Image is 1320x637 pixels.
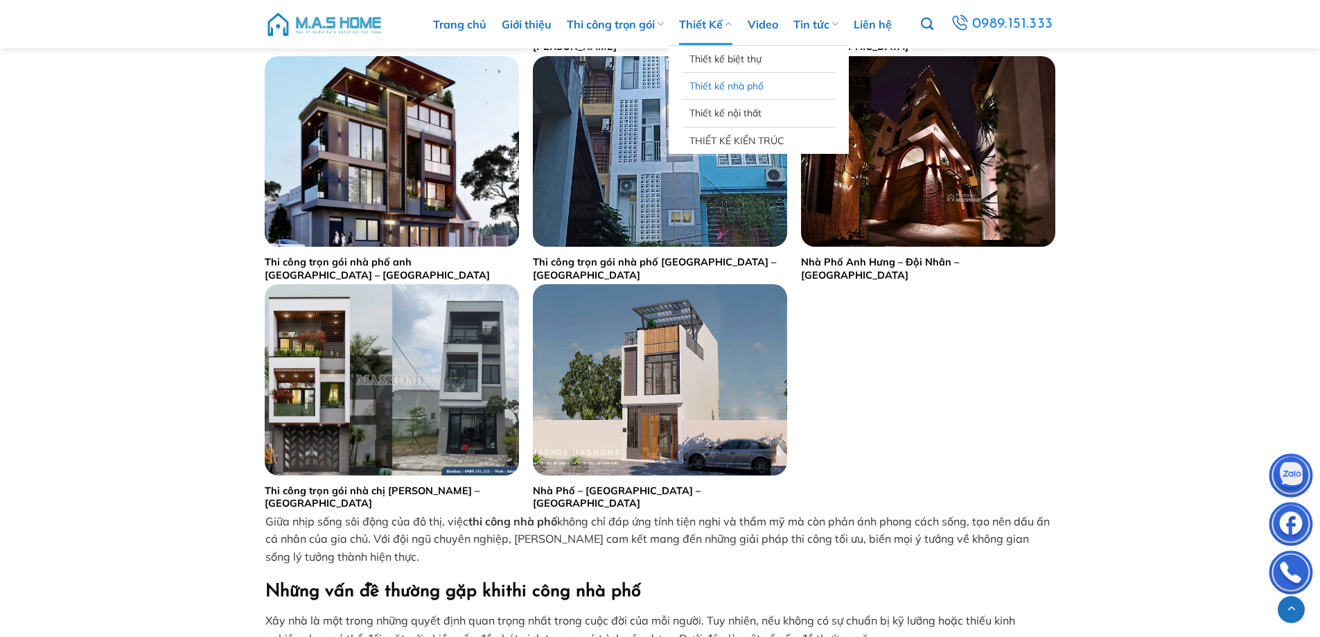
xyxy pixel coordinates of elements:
img: Nhà Phố Anh Hưng - Đội Nhân - Hà Nội [801,56,1055,247]
strong: thi công nhà phố [506,583,641,600]
img: Thi công trọn gói chị Lý - Hà Nội | MasHome [265,284,519,475]
img: Facebook [1270,505,1312,547]
a: Video [748,3,778,45]
a: Tin tức [793,3,838,45]
img: Thi công trọn gói nhà phố chị Vân Anh - Đông Anh - MasHome [265,56,519,247]
strong: thi công nhà phố [468,514,557,528]
a: Thi công trọn gói [567,3,664,45]
a: Giới thiệu [502,3,552,45]
a: Thi công trọn gói nhà phố anh [GEOGRAPHIC_DATA] – [GEOGRAPHIC_DATA] [265,256,519,281]
img: Phone [1270,554,1312,595]
img: Nhà Phố - Anh Thanh - Đông Anh [533,284,787,475]
a: Lên đầu trang [1278,596,1305,623]
span: 0989.151.333 [971,12,1056,36]
a: Tìm kiếm [921,10,933,39]
a: Trang chủ [433,3,486,45]
a: Liên hệ [854,3,892,45]
img: M.A.S HOME – Tổng Thầu Thiết Kế Và Xây Nhà Trọn Gói [265,3,383,45]
a: Thi công trọn gói nhà phố [GEOGRAPHIC_DATA] – [GEOGRAPHIC_DATA] [533,256,787,281]
a: 0989.151.333 [946,11,1057,37]
a: Nhà Phố – [GEOGRAPHIC_DATA] – [GEOGRAPHIC_DATA] [533,485,787,510]
strong: Những vấn đề thường gặp khi [265,583,506,600]
img: thi-cong-tron-goi-nha-pho-anh-tung-phu-dien [533,56,787,247]
a: Thi công trọn gói nhà chị [PERSON_NAME] – [GEOGRAPHIC_DATA] [265,485,519,510]
a: Thiết kế nhà phố [689,73,828,99]
a: Thiết kế nội thất [689,100,828,126]
a: Nhà Phố Anh Hưng – Đội Nhân – [GEOGRAPHIC_DATA] [801,256,1055,281]
a: THIẾT KẾ KIẾN TRÚC [689,128,828,154]
img: Zalo [1270,457,1312,498]
a: Thiết Kế [679,3,732,45]
a: Thiết kế biệt thự [689,46,828,72]
p: Giữa nhịp sống sôi động của đô thị, việc không chỉ đáp ứng tính tiện nghi và thẩm mỹ mà còn phản ... [265,513,1055,566]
